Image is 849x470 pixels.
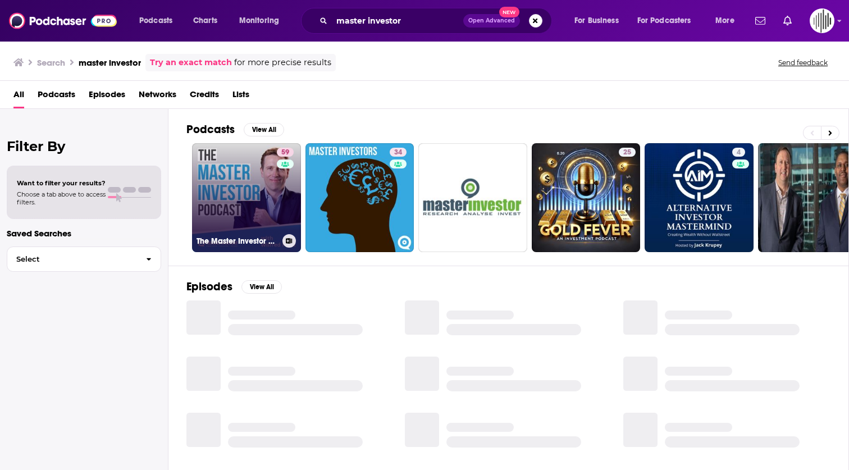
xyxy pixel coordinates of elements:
[810,8,834,33] img: User Profile
[37,57,65,68] h3: Search
[623,147,631,158] span: 25
[89,85,125,108] a: Episodes
[190,85,219,108] a: Credits
[775,58,831,67] button: Send feedback
[17,190,106,206] span: Choose a tab above to access filters.
[79,57,141,68] h3: master investor
[186,280,282,294] a: EpisodesView All
[139,85,176,108] a: Networks
[619,148,636,157] a: 25
[241,280,282,294] button: View All
[9,10,117,31] img: Podchaser - Follow, Share and Rate Podcasts
[779,11,796,30] a: Show notifications dropdown
[131,12,187,30] button: open menu
[7,247,161,272] button: Select
[277,148,294,157] a: 59
[7,138,161,154] h2: Filter By
[232,85,249,108] a: Lists
[281,147,289,158] span: 59
[13,85,24,108] a: All
[186,12,224,30] a: Charts
[7,228,161,239] p: Saved Searches
[231,12,294,30] button: open menu
[197,236,278,246] h3: The Master Investor Podcast with [PERSON_NAME]
[312,8,563,34] div: Search podcasts, credits, & more...
[394,147,402,158] span: 34
[810,8,834,33] span: Logged in as gpg2
[751,11,770,30] a: Show notifications dropdown
[499,7,519,17] span: New
[737,147,741,158] span: 4
[810,8,834,33] button: Show profile menu
[732,148,745,157] a: 4
[305,143,414,252] a: 34
[239,13,279,29] span: Monitoring
[139,13,172,29] span: Podcasts
[186,280,232,294] h2: Episodes
[17,179,106,187] span: Want to filter your results?
[715,13,734,29] span: More
[186,122,235,136] h2: Podcasts
[38,85,75,108] a: Podcasts
[7,255,137,263] span: Select
[574,13,619,29] span: For Business
[193,13,217,29] span: Charts
[468,18,515,24] span: Open Advanced
[186,122,284,136] a: PodcastsView All
[630,12,707,30] button: open menu
[567,12,633,30] button: open menu
[463,14,520,28] button: Open AdvancedNew
[192,143,301,252] a: 59The Master Investor Podcast with [PERSON_NAME]
[532,143,641,252] a: 25
[707,12,748,30] button: open menu
[637,13,691,29] span: For Podcasters
[244,123,284,136] button: View All
[150,56,232,69] a: Try an exact match
[234,56,331,69] span: for more precise results
[332,12,463,30] input: Search podcasts, credits, & more...
[390,148,407,157] a: 34
[645,143,754,252] a: 4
